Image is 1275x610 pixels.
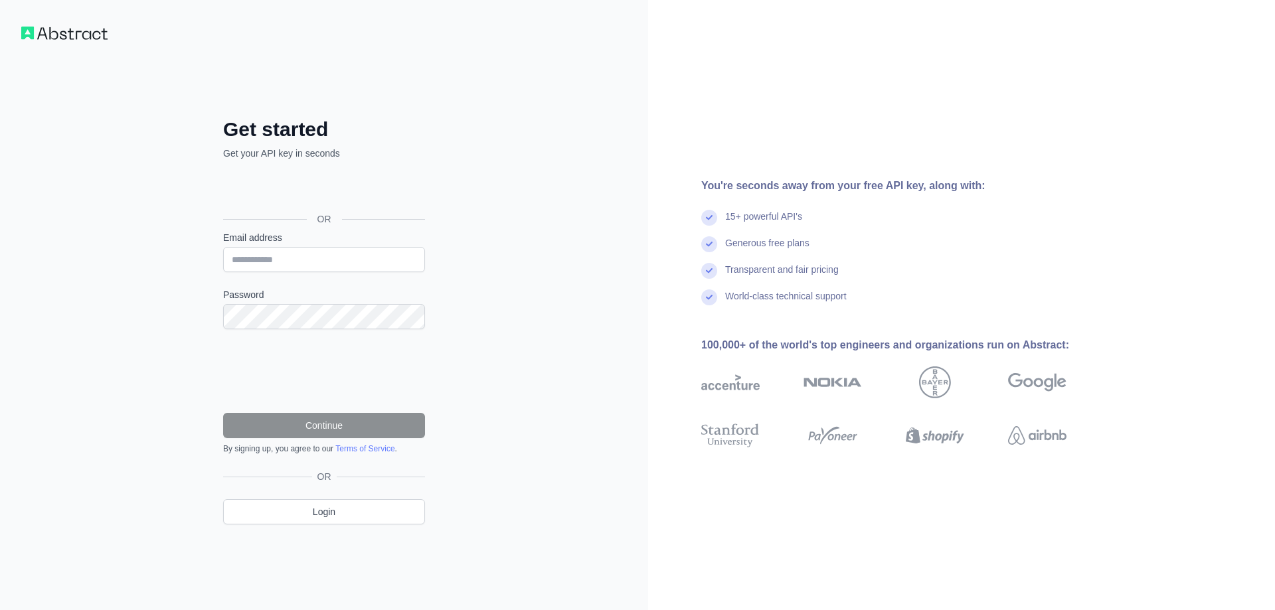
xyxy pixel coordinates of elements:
div: World-class technical support [725,289,847,316]
div: 100,000+ of the world's top engineers and organizations run on Abstract: [701,337,1109,353]
iframe: Botón Iniciar sesión con Google [216,175,429,204]
a: Login [223,499,425,524]
div: You're seconds away from your free API key, along with: [701,178,1109,194]
img: check mark [701,263,717,279]
label: Email address [223,231,425,244]
p: Get your API key in seconds [223,147,425,160]
a: Terms of Service [335,444,394,453]
img: bayer [919,366,951,398]
img: google [1008,366,1066,398]
img: Workflow [21,27,108,40]
img: payoneer [804,421,862,450]
img: stanford university [701,421,760,450]
label: Password [223,288,425,301]
div: Generous free plans [725,236,809,263]
button: Continue [223,413,425,438]
span: OR [312,470,337,483]
div: 15+ powerful API's [725,210,802,236]
div: Transparent and fair pricing [725,263,839,289]
img: nokia [804,366,862,398]
img: accenture [701,366,760,398]
iframe: reCAPTCHA [223,345,425,397]
img: check mark [701,210,717,226]
div: By signing up, you agree to our . [223,443,425,454]
h2: Get started [223,117,425,141]
img: shopify [906,421,964,450]
span: OR [307,212,342,226]
img: airbnb [1008,421,1066,450]
img: check mark [701,236,717,252]
img: check mark [701,289,717,305]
